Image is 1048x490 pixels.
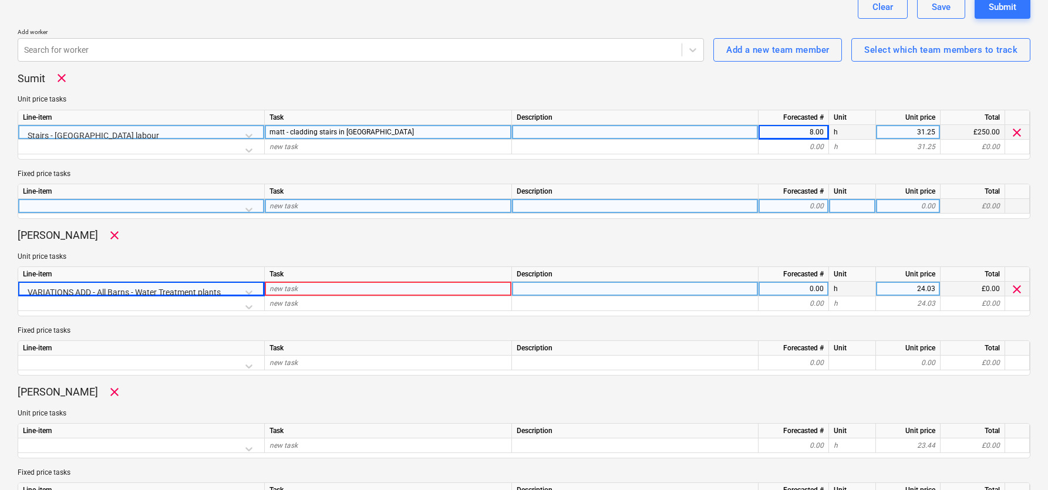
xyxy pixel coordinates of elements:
[829,438,876,453] div: h
[941,140,1005,154] div: £0.00
[829,267,876,282] div: Unit
[269,143,298,151] span: new task
[763,125,824,140] div: 8.00
[512,424,759,438] div: Description
[763,438,824,453] div: 0.00
[107,228,122,242] span: Remove worker
[18,424,265,438] div: Line-item
[18,228,98,242] p: [PERSON_NAME]
[269,202,298,210] span: new task
[512,267,759,282] div: Description
[829,184,876,199] div: Unit
[881,438,935,453] div: 23.44
[829,110,876,125] div: Unit
[941,110,1005,125] div: Total
[941,267,1005,282] div: Total
[265,424,512,438] div: Task
[881,125,935,140] div: 31.25
[941,296,1005,311] div: £0.00
[269,359,298,367] span: new task
[881,140,935,154] div: 31.25
[763,356,824,370] div: 0.00
[759,424,829,438] div: Forecasted #
[829,341,876,356] div: Unit
[829,424,876,438] div: Unit
[763,140,824,154] div: 0.00
[881,296,935,311] div: 24.03
[881,199,935,214] div: 0.00
[763,282,824,296] div: 0.00
[829,125,876,140] div: h
[107,385,122,399] span: Remove worker
[265,267,512,282] div: Task
[18,468,1030,478] p: Fixed price tasks
[759,110,829,125] div: Forecasted #
[864,42,1017,58] div: Select which team members to track
[18,267,265,282] div: Line-item
[18,28,704,38] p: Add worker
[18,110,265,125] div: Line-item
[876,184,941,199] div: Unit price
[876,110,941,125] div: Unit price
[941,424,1005,438] div: Total
[265,110,512,125] div: Task
[759,184,829,199] div: Forecasted #
[512,341,759,356] div: Description
[851,38,1030,62] button: Select which team members to track
[18,72,45,86] p: Sumit
[829,296,876,311] div: h
[941,356,1005,370] div: £0.00
[512,110,759,125] div: Description
[941,125,1005,140] div: £250.00
[881,356,935,370] div: 0.00
[881,282,935,296] div: 24.03
[726,42,829,58] div: Add a new team member
[269,441,298,450] span: new task
[1010,282,1024,296] span: clear
[269,299,298,307] span: new task
[55,71,69,85] span: Remove worker
[18,184,265,199] div: Line-item
[941,438,1005,453] div: £0.00
[512,184,759,199] div: Description
[713,38,842,62] button: Add a new team member
[829,140,876,154] div: h
[18,341,265,356] div: Line-item
[265,184,512,199] div: Task
[759,341,829,356] div: Forecasted #
[269,128,414,136] span: matt - cladding stairs in Oak
[265,341,512,356] div: Task
[941,199,1005,214] div: £0.00
[941,282,1005,296] div: £0.00
[1010,125,1024,139] span: clear
[763,296,824,311] div: 0.00
[18,408,1030,418] p: Unit price tasks
[829,282,876,296] div: h
[18,169,1030,179] p: Fixed price tasks
[941,184,1005,199] div: Total
[876,424,941,438] div: Unit price
[763,199,824,214] div: 0.00
[876,341,941,356] div: Unit price
[269,285,298,293] span: new task
[941,341,1005,356] div: Total
[18,326,1030,336] p: Fixed price tasks
[759,267,829,282] div: Forecasted #
[18,385,98,399] p: [PERSON_NAME]
[18,252,1030,262] p: Unit price tasks
[876,267,941,282] div: Unit price
[18,94,1030,104] p: Unit price tasks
